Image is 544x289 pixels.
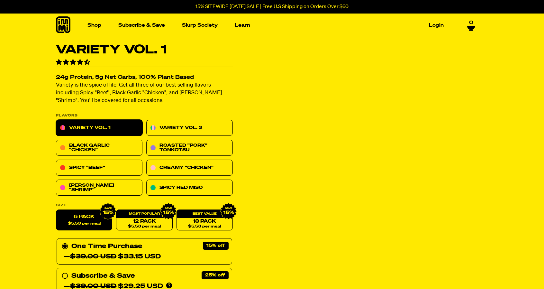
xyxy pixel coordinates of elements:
[146,140,233,156] a: Roasted "Pork" Tonkotsu
[177,210,233,231] a: 18 Pack$5.53 per meal
[116,210,172,231] a: 12 Pack$5.53 per meal
[85,14,446,37] nav: Main navigation
[116,20,168,30] a: Subscribe & Save
[56,114,233,117] p: Flavors
[426,20,446,30] a: Login
[68,222,101,226] span: $5.53 per meal
[56,180,142,196] a: [PERSON_NAME] "Shrimp"
[100,203,116,220] img: IMG_9632.png
[56,210,112,231] label: 6 Pack
[56,160,142,176] a: Spicy "Beef"
[146,180,233,196] a: Spicy Red Miso
[62,241,227,262] div: One Time Purchase
[56,204,233,207] label: Size
[70,254,116,260] del: $39.00 USD
[195,4,349,10] p: 15% SITEWIDE [DATE] SALE | Free U.S Shipping on Orders Over $60
[56,140,142,156] a: Black Garlic "Chicken"
[179,20,220,30] a: Slurp Society
[64,252,161,262] div: — $33.15 USD
[56,60,91,65] span: 4.55 stars
[188,225,221,229] span: $5.53 per meal
[146,160,233,176] a: Creamy "Chicken"
[467,20,475,31] a: 0
[232,20,253,30] a: Learn
[56,75,233,80] h2: 24g Protein, 5g Net Carbs, 100% Plant Based
[160,203,177,220] img: IMG_9632.png
[146,120,233,136] a: Variety Vol. 2
[56,120,142,136] a: Variety Vol. 1
[56,82,233,105] p: Variety is the spice of life. Get all three of our best selling flavors including Spicy "Beef", B...
[56,44,233,56] h1: Variety Vol. 1
[128,225,161,229] span: $5.53 per meal
[220,203,237,220] img: IMG_9632.png
[71,271,135,281] div: Subscribe & Save
[469,20,473,25] span: 0
[85,20,104,30] a: Shop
